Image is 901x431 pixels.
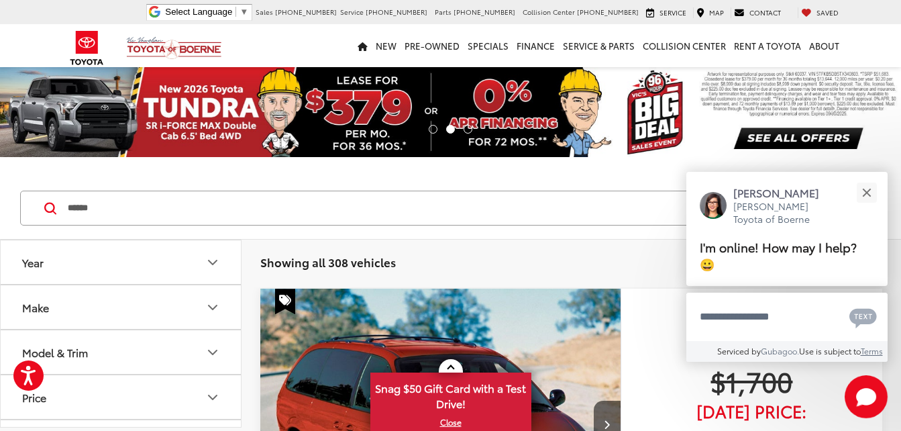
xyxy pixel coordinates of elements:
[205,344,221,361] div: Model & Trim
[372,374,530,415] span: Snag $50 Gift Card with a Test Drive!
[861,345,883,356] a: Terms
[717,345,761,356] span: Serviced by
[240,7,248,17] span: ▼
[643,7,690,18] a: Service
[1,375,242,419] button: PricePrice
[577,7,639,17] span: [PHONE_NUMBER]
[733,185,833,200] p: [PERSON_NAME]
[659,7,686,17] span: Service
[645,364,859,397] span: $1,700
[731,7,784,18] a: Contact
[513,24,559,67] a: Finance
[275,289,295,314] span: Special
[733,200,833,226] p: [PERSON_NAME] Toyota of Boerne
[22,346,88,358] div: Model & Trim
[62,26,112,70] img: Toyota
[435,7,452,17] span: Parts
[454,7,515,17] span: [PHONE_NUMBER]
[709,7,724,17] span: Map
[730,24,805,67] a: Rent a Toyota
[340,7,364,17] span: Service
[1,285,242,329] button: MakeMake
[275,7,337,17] span: [PHONE_NUMBER]
[700,238,857,273] span: I'm online! How may I help? 😀
[559,24,639,67] a: Service & Parts: Opens in a new tab
[1,330,242,374] button: Model & TrimModel & Trim
[639,24,730,67] a: Collision Center
[205,299,221,316] div: Make
[852,179,881,207] button: Close
[805,24,843,67] a: About
[165,7,232,17] span: Select Language
[1,240,242,284] button: YearYear
[464,24,513,67] a: Specials
[686,293,888,341] textarea: Type your message
[799,345,861,356] span: Use is subject to
[686,172,888,362] div: Close[PERSON_NAME][PERSON_NAME] Toyota of BoerneI'm online! How may I help? 😀Type your messageCha...
[372,24,401,67] a: New
[523,7,575,17] span: Collision Center
[165,7,248,17] a: Select Language​
[849,307,877,328] svg: Text
[816,7,839,17] span: Saved
[693,7,727,18] a: Map
[205,254,221,271] div: Year
[256,7,273,17] span: Sales
[354,24,372,67] a: Home
[749,7,781,17] span: Contact
[235,7,236,17] span: ​
[761,345,799,356] a: Gubagoo.
[798,7,842,18] a: My Saved Vehicles
[260,254,396,270] span: Showing all 308 vehicles
[645,404,859,418] span: [DATE] Price:
[22,301,49,314] div: Make
[845,375,888,418] button: Toggle Chat Window
[66,192,796,224] input: Search by Make, Model, or Keyword
[401,24,464,67] a: Pre-Owned
[22,391,46,403] div: Price
[205,389,221,405] div: Price
[126,36,222,60] img: Vic Vaughan Toyota of Boerne
[366,7,427,17] span: [PHONE_NUMBER]
[845,301,881,332] button: Chat with SMS
[845,375,888,418] svg: Start Chat
[22,256,44,269] div: Year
